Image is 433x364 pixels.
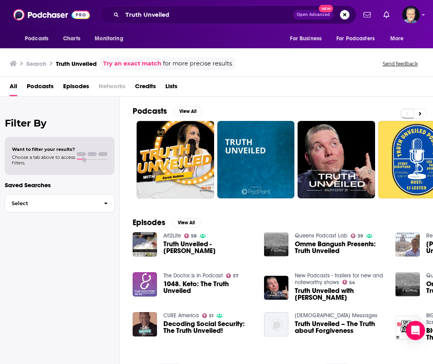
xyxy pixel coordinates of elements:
span: 39 [358,234,363,238]
button: open menu [385,31,414,46]
button: open menu [331,31,386,46]
a: Credits [135,80,156,96]
a: 58 [184,233,197,238]
a: PodcastsView All [133,106,202,116]
a: Truth Unveiled with Ralph [295,287,386,301]
img: 1048. Keto: The Truth Unveiled [133,272,157,297]
button: Show profile menu [402,6,420,24]
a: Show notifications dropdown [360,8,374,22]
a: Omme Bangush Presents: Truth Unveiled [295,241,386,254]
button: View All [172,218,201,227]
img: Truth Unveiled – The Truth about Forgiveness [264,312,288,336]
img: Decoding Social Security: The Truth Unveiled! [133,312,157,336]
a: Lists [165,80,177,96]
img: Podchaser - Follow, Share and Rate Podcasts [13,7,90,22]
img: Truth Unveiled with Ralph [264,276,288,300]
div: Open Intercom Messenger [406,321,425,340]
span: Podcasts [25,33,48,44]
span: Networks [99,80,125,96]
a: New Podcasts - trailers for new and noteworthy shows [295,272,383,286]
a: The Doctor Is In Podcast [163,272,223,279]
button: Open AdvancedNew [293,10,334,20]
a: Queens Podcast Lab [295,232,348,239]
h2: Episodes [133,218,165,227]
span: 57 [233,274,238,278]
button: View All [173,107,202,116]
span: For Podcasters [336,33,375,44]
h2: Podcasts [133,106,167,116]
a: Truth Unveiled - Kerry Schroeder [163,241,254,254]
a: EpisodesView All [133,218,201,227]
span: for more precise results [163,59,232,68]
a: Truth Unveiled – The Truth about Forgiveness [295,320,386,334]
span: Logged in as JonesLiterary [402,6,420,24]
span: 51 [209,314,213,318]
img: Truth Unveiled - Kerry Schroeder [133,232,157,257]
span: More [390,33,404,44]
img: User Profile [402,6,420,24]
a: All [10,80,17,96]
h2: Filter By [5,117,115,129]
p: Saved Searches [5,181,115,189]
span: Want to filter your results? [12,146,75,152]
a: Charts [58,31,85,46]
span: Truth Unveiled with [PERSON_NAME] [295,287,386,301]
span: 58 [191,234,197,238]
a: Episodes [63,80,89,96]
img: Omme Bangush Presents: Truth Unveiled [395,272,420,297]
span: Open Advanced [297,13,330,17]
a: Show notifications dropdown [380,8,393,22]
span: For Business [290,33,322,44]
button: open menu [284,31,332,46]
a: 54 [342,280,356,285]
a: Podcasts [27,80,54,96]
span: 54 [349,281,355,285]
a: 51 [202,313,214,318]
span: Monitoring [95,33,123,44]
input: Search podcasts, credits, & more... [122,8,293,21]
h3: Search [26,60,46,67]
span: Truth Unveiled - [PERSON_NAME] [163,241,254,254]
div: Search podcasts, credits, & more... [100,6,356,24]
a: 1048. Keto: The Truth Unveiled [163,281,254,294]
a: Art2Life [163,232,181,239]
span: Select [5,201,97,206]
img: BIG FACTS feat. Yak Gotti: The Truth Unveiled [395,316,420,340]
a: CURE America [163,312,199,319]
h3: Truth Unveiled [56,60,97,67]
a: 57 [226,273,239,278]
span: Charts [63,33,80,44]
img: Omme Bangush Presents: Truth Unveiled [264,232,288,257]
a: Liquid Church Messages [295,312,377,319]
a: 39 [351,233,363,238]
button: open menu [19,31,59,46]
button: Send feedback [380,60,420,67]
a: Try an exact match [103,59,161,68]
img: Bernini’s “Truth Unveiled by Time” [395,232,420,257]
button: Select [5,194,115,212]
a: Decoding Social Security: The Truth Unveiled! [163,320,254,334]
span: New [319,5,333,12]
span: Choose a tab above to access filters. [12,154,75,166]
button: open menu [89,31,133,46]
